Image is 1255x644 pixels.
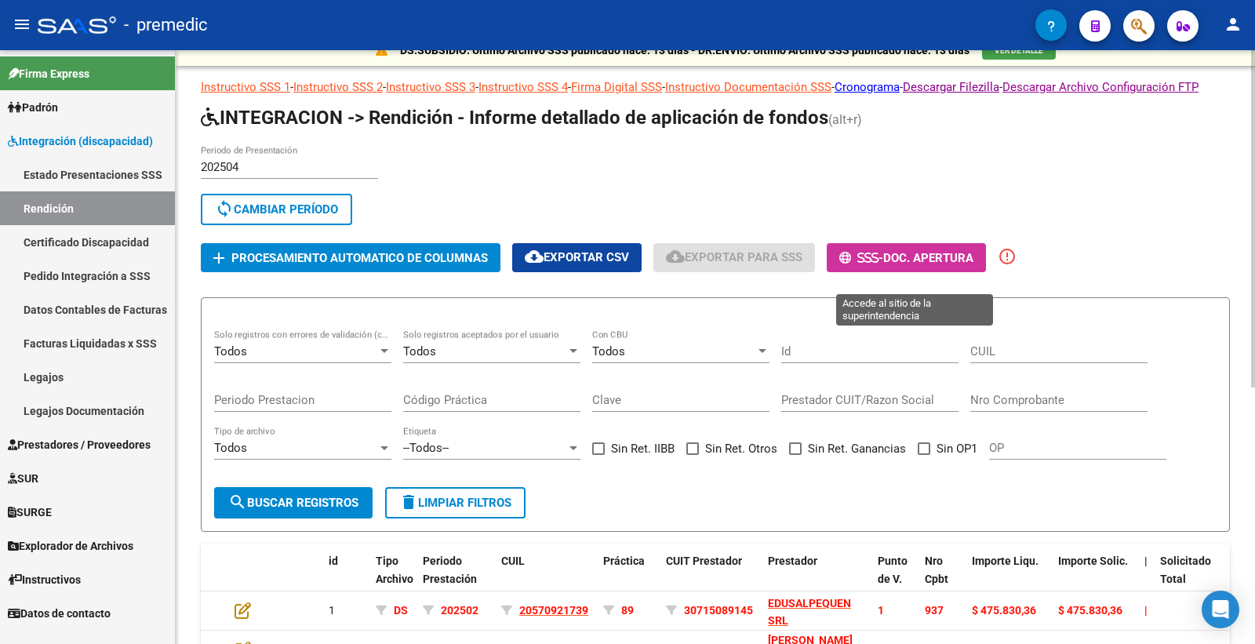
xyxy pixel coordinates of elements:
[423,555,477,585] span: Periodo Prestación
[386,80,475,94] a: Instructivo SSS 3
[385,487,526,518] button: Limpiar filtros
[828,112,862,127] span: (alt+r)
[925,555,948,585] span: Nro Cpbt
[399,496,511,510] span: Limpiar filtros
[827,243,986,272] button: -Doc. Apertura
[329,555,338,567] span: id
[666,247,685,266] mat-icon: cloud_download
[705,439,777,458] span: Sin Ret. Otros
[8,65,89,82] span: Firma Express
[995,46,1043,55] span: VER DETALLE
[666,555,742,567] span: CUIT Prestador
[878,555,908,585] span: Punto de V.
[8,504,52,521] span: SURGE
[1144,604,1148,617] span: |
[231,251,488,265] span: Procesamiento automatico de columnas
[525,247,544,266] mat-icon: cloud_download
[201,78,1230,96] p: - - - - - - - -
[209,249,228,267] mat-icon: add
[666,250,802,264] span: Exportar para SSS
[768,597,851,628] span: EDUSALPEQUEN SRL
[660,544,762,613] datatable-header-cell: CUIT Prestador
[214,344,247,358] span: Todos
[653,243,815,272] button: Exportar para SSS
[603,555,645,567] span: Práctica
[495,544,597,613] datatable-header-cell: CUIL
[621,604,634,617] span: 89
[998,247,1017,266] mat-icon: error_outline
[8,605,111,622] span: Datos de contacto
[501,555,525,567] span: CUIL
[1224,15,1242,34] mat-icon: person
[8,571,81,588] span: Instructivos
[8,436,151,453] span: Prestadores / Proveedores
[519,604,588,617] span: 20570921739
[525,250,629,264] span: Exportar CSV
[839,251,883,265] span: -
[403,344,436,358] span: Todos
[394,604,408,617] span: DS
[201,194,352,225] button: Cambiar Período
[597,544,660,613] datatable-header-cell: Práctica
[201,80,290,94] a: Instructivo SSS 1
[878,604,884,617] span: 1
[228,496,358,510] span: Buscar registros
[214,441,247,455] span: Todos
[1144,555,1148,567] span: |
[1052,544,1138,613] datatable-header-cell: Importe Solic.
[8,99,58,116] span: Padrón
[322,544,369,613] datatable-header-cell: id
[1202,591,1239,628] div: Open Intercom Messenger
[215,202,338,216] span: Cambiar Período
[762,544,871,613] datatable-header-cell: Prestador
[293,80,383,94] a: Instructivo SSS 2
[441,604,478,617] span: 202502
[592,344,625,358] span: Todos
[925,604,944,617] span: 937
[369,544,417,613] datatable-header-cell: Tipo Archivo
[966,544,1052,613] datatable-header-cell: Importe Liqu.
[1002,80,1199,94] a: Descargar Archivo Configuración FTP
[768,555,817,567] span: Prestador
[835,80,900,94] a: Cronograma
[399,493,418,511] mat-icon: delete
[919,544,966,613] datatable-header-cell: Nro Cpbt
[871,544,919,613] datatable-header-cell: Punto de V.
[228,493,247,511] mat-icon: search
[478,80,568,94] a: Instructivo SSS 4
[124,8,208,42] span: - premedic
[972,604,1036,617] span: $ 475.830,36
[201,107,828,129] span: INTEGRACION -> Rendición - Informe detallado de aplicación de fondos
[403,441,449,455] span: --Todos--
[201,243,500,272] button: Procesamiento automatico de columnas
[8,133,153,150] span: Integración (discapacidad)
[1058,604,1122,617] span: $ 475.830,36
[329,602,363,620] div: 1
[13,15,31,34] mat-icon: menu
[376,555,413,585] span: Tipo Archivo
[883,251,973,265] span: Doc. Apertura
[417,544,495,613] datatable-header-cell: Periodo Prestación
[665,80,831,94] a: Instructivo Documentación SSS
[214,487,373,518] button: Buscar registros
[982,42,1056,60] button: VER DETALLE
[611,439,675,458] span: Sin Ret. IIBB
[1160,555,1211,585] span: Solicitado Total
[215,199,234,218] mat-icon: sync
[937,439,977,458] span: Sin OP1
[8,537,133,555] span: Explorador de Archivos
[1058,555,1128,567] span: Importe Solic.
[571,80,662,94] a: Firma Digital SSS
[400,42,969,59] p: DS.SUBSIDIO: Último Archivo SSS publicado hace: 13 días - DR.ENVIO: Último Archivo SSS publicado ...
[808,439,906,458] span: Sin Ret. Ganancias
[512,243,642,272] button: Exportar CSV
[8,470,38,487] span: SUR
[684,604,753,617] span: 30715089145
[972,555,1039,567] span: Importe Liqu.
[903,80,999,94] a: Descargar Filezilla
[1138,544,1154,613] datatable-header-cell: |
[1154,544,1240,613] datatable-header-cell: Solicitado Total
